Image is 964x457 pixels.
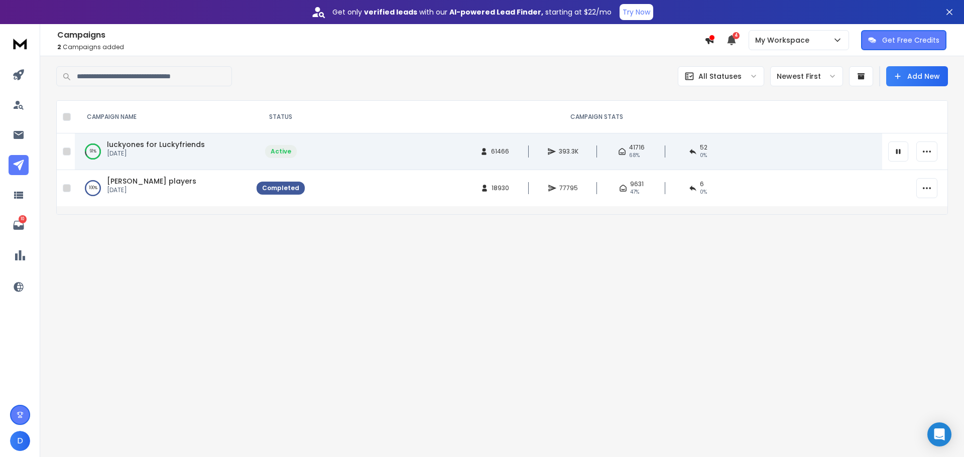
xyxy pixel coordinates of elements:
a: [PERSON_NAME] players [107,176,196,186]
a: 10 [9,215,29,235]
span: 0 % [700,151,707,160]
button: Newest First [770,66,843,86]
span: 4 [733,32,740,39]
span: 77795 [559,184,578,192]
span: 68 % [629,151,640,160]
h1: Campaigns [57,29,704,41]
button: Try Now [620,4,653,20]
button: D [10,431,30,451]
span: 2 [57,43,61,51]
td: 91%luckyones for Luckyfriends[DATE] [75,133,251,170]
p: 10 [19,215,27,223]
span: 61466 [491,147,509,156]
span: 6 [700,180,704,188]
p: All Statuses [698,71,742,81]
p: 91 % [90,146,96,157]
div: Completed [262,184,299,192]
strong: verified leads [364,7,417,17]
a: luckyones for Luckyfriends [107,139,205,149]
p: Get only with our starting at $22/mo [332,7,612,17]
p: 100 % [89,183,97,193]
div: Open Intercom Messenger [927,422,951,446]
td: 100%[PERSON_NAME] players[DATE] [75,170,251,207]
strong: AI-powered Lead Finder, [449,7,543,17]
span: 52 [700,143,707,151]
p: [DATE] [107,186,196,194]
th: CAMPAIGN NAME [75,101,251,133]
th: CAMPAIGN STATS [311,101,882,133]
p: My Workspace [755,35,813,45]
button: Get Free Credits [861,30,946,50]
button: Add New [886,66,948,86]
span: 393.3K [559,147,578,156]
p: Get Free Credits [882,35,939,45]
p: Try Now [623,7,650,17]
span: 9631 [630,180,644,188]
span: 18930 [492,184,509,192]
div: Active [271,147,291,156]
p: Campaigns added [57,43,704,51]
th: STATUS [251,101,311,133]
span: 0 % [700,188,707,196]
span: 41716 [629,143,645,151]
img: logo [10,34,30,53]
span: 47 % [630,188,639,196]
p: [DATE] [107,149,205,158]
